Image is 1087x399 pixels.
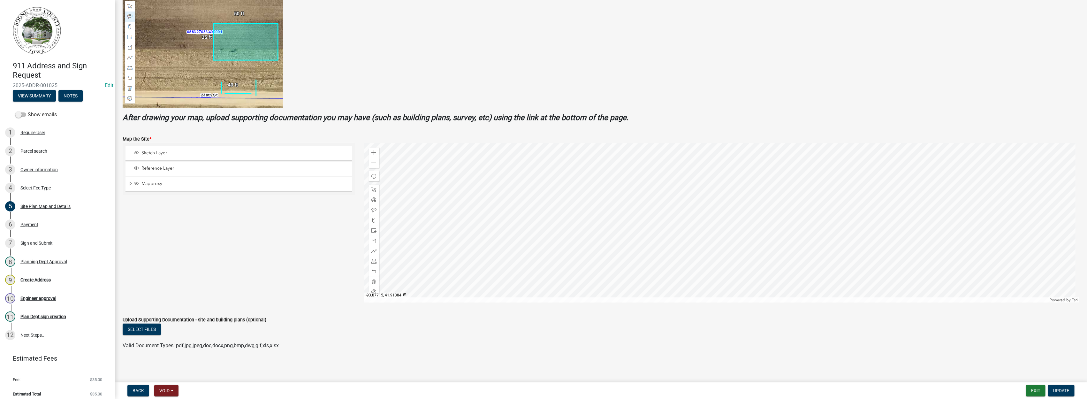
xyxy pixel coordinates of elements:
ul: Layer List [125,145,353,194]
div: Parcel search [20,149,47,153]
div: Payment [20,222,38,227]
span: Update [1053,388,1069,393]
li: Mapproxy [125,177,352,192]
span: Fee: [13,378,20,382]
button: Void [154,385,179,396]
button: Select files [123,324,161,335]
div: 9 [5,275,15,285]
div: 8 [5,257,15,267]
li: Sketch Layer [125,146,352,161]
div: 4 [5,183,15,193]
wm-modal-confirm: Notes [58,94,83,99]
div: 5 [5,201,15,211]
button: Back [127,385,149,396]
div: Plan Dept sign creation [20,314,66,319]
label: Map the Site [123,137,151,142]
div: 3 [5,165,15,175]
span: $35.00 [90,378,102,382]
div: 7 [5,238,15,248]
wm-modal-confirm: Edit Application Number [105,82,113,88]
div: Reference Layer [133,165,350,172]
li: Reference Layer [125,162,352,176]
label: Show emails [15,111,57,119]
div: Select Fee Type [20,186,51,190]
div: 11 [5,311,15,322]
div: 2 [5,146,15,156]
div: Planning Dept Approval [20,259,67,264]
strong: After drawing your map, upload supporting documentation you may have (such as building plans, sur... [123,113,628,122]
span: Valid Document Types: pdf,jpg,jpeg,doc,docx,png,bmp,dwg,gif,xls,xlsx [123,342,279,349]
span: 2025-ADDR-001025 [13,82,102,88]
a: Esri [1072,298,1078,302]
div: Mapproxy [133,181,350,187]
button: View Summary [13,90,56,102]
div: 10 [5,293,15,303]
h4: 911 Address and Sign Request [13,61,110,80]
div: Zoom in [369,148,379,158]
button: Update [1048,385,1075,396]
a: Estimated Fees [5,352,105,365]
span: Mapproxy [140,181,350,187]
div: 6 [5,219,15,230]
a: Edit [105,82,113,88]
div: Create Address [20,278,51,282]
div: Find my location [369,171,379,181]
span: Void [159,388,170,393]
button: Notes [58,90,83,102]
div: Zoom out [369,158,379,168]
wm-modal-confirm: Summary [13,94,56,99]
div: Owner information [20,167,58,172]
span: Estimated Total [13,392,41,396]
span: Reference Layer [140,165,350,171]
label: Upload Supporting Documentation - site and building plans (optional) [123,318,266,322]
div: 1 [5,127,15,138]
span: Expand [128,181,133,188]
span: Back [133,388,144,393]
button: Exit [1026,385,1045,396]
span: $35.00 [90,392,102,396]
img: Boone County, Iowa [13,7,61,55]
div: 12 [5,330,15,340]
div: Powered by [1048,297,1079,303]
div: Sketch Layer [133,150,350,157]
div: Site Plan Map and Details [20,204,71,209]
span: Sketch Layer [140,150,350,156]
div: Require User [20,130,45,135]
div: Engineer approval [20,296,56,301]
div: Sign and Submit [20,241,53,245]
